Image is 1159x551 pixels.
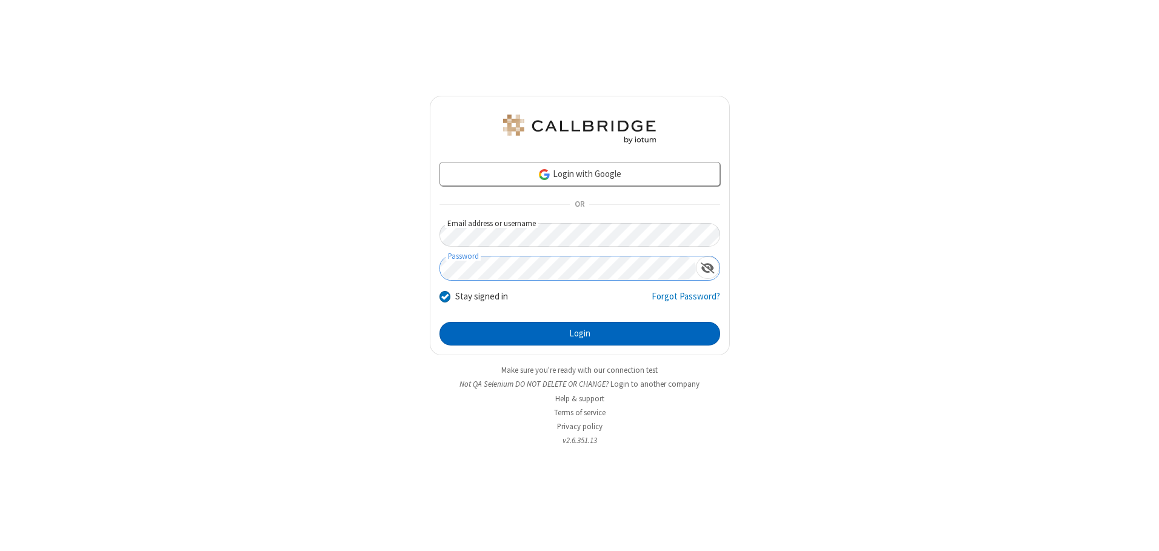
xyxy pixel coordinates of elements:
a: Forgot Password? [652,290,720,313]
img: QA Selenium DO NOT DELETE OR CHANGE [501,115,658,144]
a: Make sure you're ready with our connection test [501,365,658,375]
span: OR [570,196,589,213]
li: Not QA Selenium DO NOT DELETE OR CHANGE? [430,378,730,390]
button: Login [439,322,720,346]
li: v2.6.351.13 [430,435,730,446]
input: Password [440,256,696,280]
button: Login to another company [610,378,700,390]
input: Email address or username [439,223,720,247]
label: Stay signed in [455,290,508,304]
a: Terms of service [554,407,606,418]
img: google-icon.png [538,168,551,181]
a: Privacy policy [557,421,603,432]
div: Show password [696,256,720,279]
a: Help & support [555,393,604,404]
a: Login with Google [439,162,720,186]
